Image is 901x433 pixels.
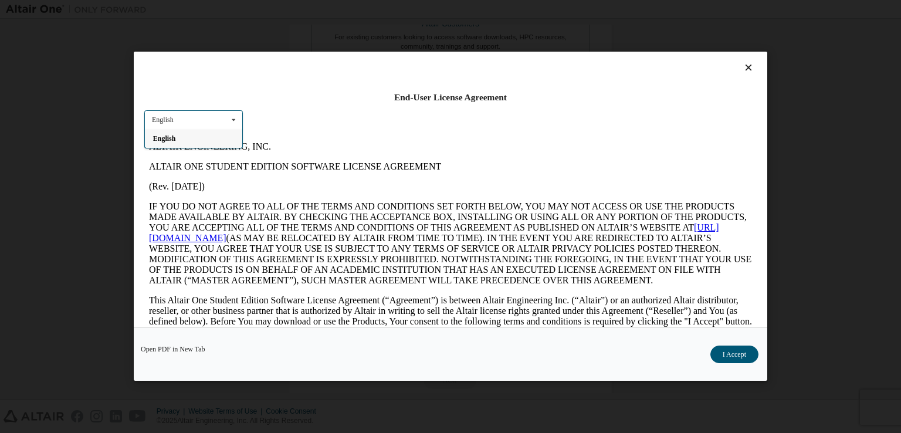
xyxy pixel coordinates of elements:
[5,25,608,35] p: ALTAIR ONE STUDENT EDITION SOFTWARE LICENSE AGREEMENT
[5,86,575,106] a: [URL][DOMAIN_NAME]
[144,92,757,103] div: End-User License Agreement
[153,134,176,143] span: English
[152,117,174,124] div: English
[5,158,608,201] p: This Altair One Student Edition Software License Agreement (“Agreement”) is between Altair Engine...
[141,346,205,353] a: Open PDF in New Tab
[5,5,608,15] p: ALTAIR ENGINEERING, INC.
[5,65,608,149] p: IF YOU DO NOT AGREE TO ALL OF THE TERMS AND CONDITIONS SET FORTH BELOW, YOU MAY NOT ACCESS OR USE...
[5,45,608,55] p: (Rev. [DATE])
[710,346,758,364] button: I Accept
